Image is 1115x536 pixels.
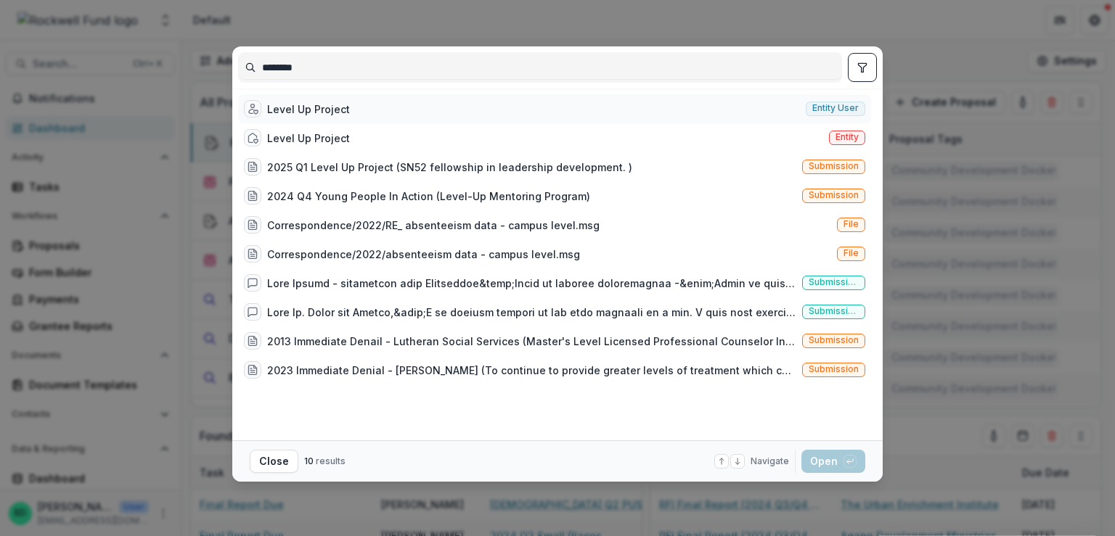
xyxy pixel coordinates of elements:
[809,335,859,345] span: Submission
[267,334,796,349] div: 2013 Immediate Denail - Lutheran Social Services (Master's Level Licensed Professional Counselor ...
[267,160,632,175] div: 2025 Q1 Level Up Project (SN52 fellowship in leadership development. )
[304,455,314,466] span: 10
[809,161,859,171] span: Submission
[250,450,298,473] button: Close
[809,277,859,287] span: Submission comment
[836,132,859,142] span: Entity
[267,276,796,291] div: Lore Ipsumd - sitametcon adip Elitseddoe&temp;Incid ut laboree doloremagnaa -&enim;Admin ve quisn...
[267,189,590,204] div: 2024 Q4 Young People In Action (Level-Up Mentoring Program)
[844,219,859,229] span: File
[267,247,580,262] div: Correspondence/2022/absenteeism data - campus level.msg
[848,53,877,82] button: toggle filters
[267,218,600,233] div: Correspondence/2022/RE_ absenteeism data - campus level.msg
[809,190,859,200] span: Submission
[844,248,859,258] span: File
[809,306,859,316] span: Submission comment
[267,102,350,117] div: Level Up Project
[316,455,346,466] span: results
[812,103,859,113] span: Entity user
[267,305,796,320] div: Lore Ip. Dolor sit Ametco,&adip;E se doeiusm tempori ut lab etdo magnaali en a min. V quis nost e...
[267,363,796,378] div: 2023 Immediate Denial - [PERSON_NAME] (To continue to provide greater levels of treatment which c...
[801,450,865,473] button: Open
[267,131,350,146] div: Level Up Project
[751,455,789,468] span: Navigate
[809,364,859,374] span: Submission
